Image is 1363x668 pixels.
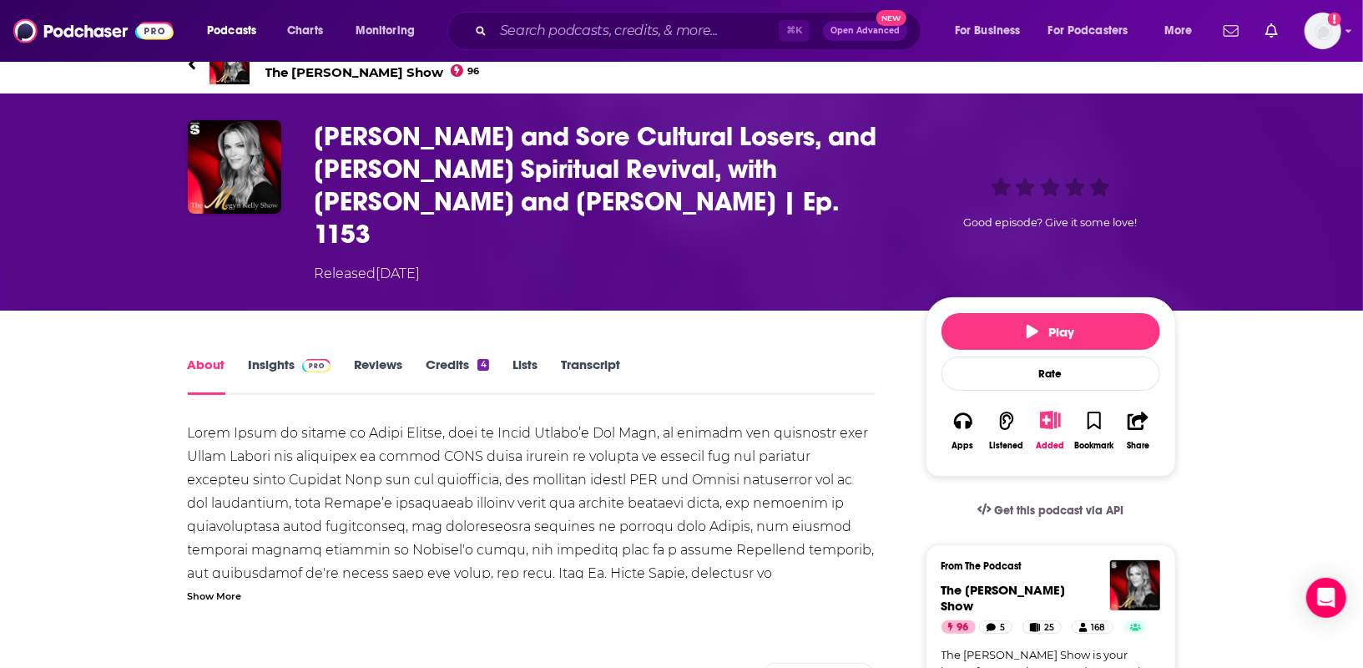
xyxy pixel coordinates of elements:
[823,21,907,41] button: Open AdvancedNew
[467,68,479,75] span: 96
[941,582,1066,614] span: The [PERSON_NAME] Show
[1028,400,1072,461] div: Show More ButtonAdded
[941,357,1160,391] div: Rate
[1116,400,1159,461] button: Share
[356,19,415,43] span: Monitoring
[955,19,1021,43] span: For Business
[1092,620,1106,636] span: 168
[941,400,985,461] button: Apps
[941,582,1066,614] a: The Megyn Kelly Show
[315,120,899,250] h1: Jimmy Kimmel and Sore Cultural Losers, and Charlie Kirk's Spiritual Revival, with Steve Bannon an...
[188,357,225,395] a: About
[265,64,480,80] span: The [PERSON_NAME] Show
[1217,17,1245,45] a: Show notifications dropdown
[477,359,488,371] div: 4
[354,357,402,395] a: Reviews
[276,18,333,44] a: Charts
[1153,18,1214,44] button: open menu
[1127,441,1149,451] div: Share
[209,44,250,84] img: The Megyn Kelly Show
[1033,411,1068,429] button: Show More Button
[979,620,1012,634] a: 5
[1305,13,1341,49] img: User Profile
[941,620,976,634] a: 96
[990,441,1024,451] div: Listened
[876,10,906,26] span: New
[195,18,278,44] button: open menu
[13,15,174,47] img: Podchaser - Follow, Share and Rate Podcasts
[1306,578,1346,618] div: Open Intercom Messenger
[779,20,810,42] span: ⌘ K
[1328,13,1341,26] svg: Add a profile image
[1110,560,1160,610] img: The Megyn Kelly Show
[1305,13,1341,49] button: Show profile menu
[188,120,281,214] img: Jimmy Kimmel and Sore Cultural Losers, and Charlie Kirk's Spiritual Revival, with Steve Bannon an...
[426,357,488,395] a: Credits4
[994,504,1123,518] span: Get this podcast via API
[941,560,1147,572] h3: From The Podcast
[1037,440,1065,451] div: Added
[1072,620,1113,634] a: 168
[188,44,1176,84] a: The Megyn Kelly ShowEpisode from the podcastThe [PERSON_NAME] Show96
[957,620,969,636] span: 96
[249,357,331,395] a: InsightsPodchaser Pro
[287,19,323,43] span: Charts
[1037,18,1153,44] button: open menu
[512,357,538,395] a: Lists
[941,313,1160,350] button: Play
[344,18,437,44] button: open menu
[964,490,1138,531] a: Get this podcast via API
[1022,620,1062,634] a: 25
[1164,19,1193,43] span: More
[1027,324,1074,340] span: Play
[493,18,779,44] input: Search podcasts, credits, & more...
[1000,620,1005,636] span: 5
[830,27,900,35] span: Open Advanced
[1305,13,1341,49] span: Logged in as tmarra
[1074,441,1113,451] div: Bookmark
[964,216,1138,229] span: Good episode? Give it some love!
[1044,620,1054,636] span: 25
[1073,400,1116,461] button: Bookmark
[985,400,1028,461] button: Listened
[561,357,620,395] a: Transcript
[315,264,421,284] div: Released [DATE]
[1048,19,1128,43] span: For Podcasters
[943,18,1042,44] button: open menu
[302,359,331,372] img: Podchaser Pro
[1259,17,1285,45] a: Show notifications dropdown
[463,12,937,50] div: Search podcasts, credits, & more...
[952,441,974,451] div: Apps
[207,19,256,43] span: Podcasts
